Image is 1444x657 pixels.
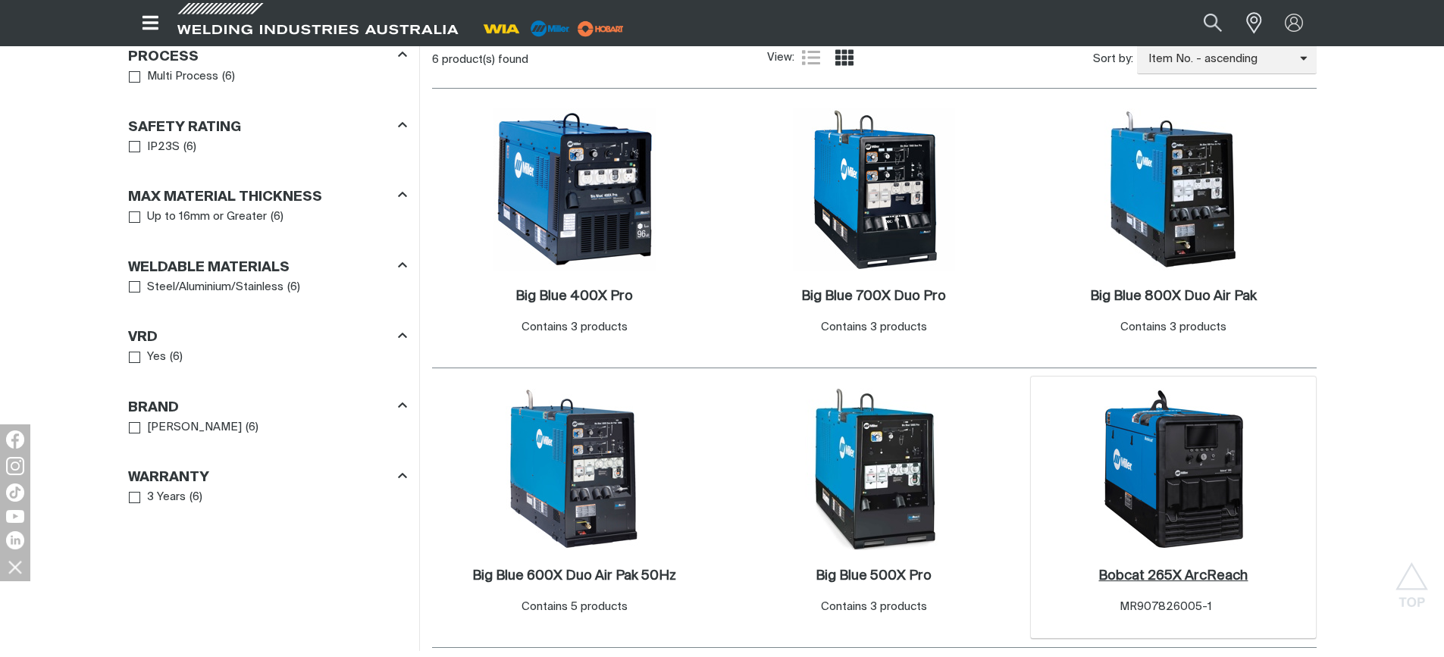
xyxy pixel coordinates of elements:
ul: Safety Rating [129,137,406,158]
h2: Big Blue 600X Duo Air Pak 50Hz [472,569,676,583]
span: Up to 16mm or Greater [147,208,267,226]
img: hide socials [2,554,28,580]
span: ( 6 ) [246,419,258,436]
button: Scroll to top [1395,562,1429,596]
img: LinkedIn [6,531,24,549]
span: ( 6 ) [170,349,183,366]
span: Sort by: [1093,51,1133,68]
section: Product list controls [432,40,1317,79]
h3: Brand [128,399,179,417]
div: 6 [432,52,768,67]
span: View: [767,49,794,67]
h3: Safety Rating [128,119,241,136]
button: Search products [1187,6,1239,40]
ul: Warranty [129,487,406,508]
img: Big Blue 600X Duo Air Pak 50Hz [493,388,656,550]
div: Max Material Thickness [128,186,407,207]
div: Warranty [128,467,407,487]
h2: Big Blue 700X Duo Pro [801,289,946,303]
a: Bobcat 265X ArcReach [1098,568,1248,585]
h3: Warranty [128,469,209,486]
a: Big Blue 700X Duo Pro [801,288,946,305]
a: Yes [129,347,167,368]
div: Contains 3 products [522,319,628,336]
span: Item No. - ascending [1137,51,1300,68]
img: Big Blue 500X Pro [793,388,955,550]
div: Contains 5 products [522,599,628,616]
ul: VRD [129,347,406,368]
h2: Bobcat 265X ArcReach [1098,569,1248,583]
ul: Weldable Materials [129,277,406,298]
img: Facebook [6,430,24,449]
div: VRD [128,327,407,347]
input: Product name or item number... [1167,6,1238,40]
a: 3 Years [129,487,186,508]
img: TikTok [6,483,24,502]
h2: Big Blue 800X Duo Air Pak [1090,289,1257,303]
img: Big Blue 800X Duo Air Pak [1092,108,1254,271]
a: Up to 16mm or Greater [129,207,268,227]
a: [PERSON_NAME] [129,418,243,438]
h3: VRD [128,329,158,346]
img: Big Blue 400X Pro [493,108,656,271]
img: miller [573,17,628,40]
div: Contains 3 products [1120,319,1226,336]
span: MR907826005-1 [1120,601,1212,612]
a: Big Blue 600X Duo Air Pak 50Hz [472,568,676,585]
h3: Max Material Thickness [128,189,322,206]
a: IP23S [129,137,180,158]
span: ( 6 ) [183,139,196,156]
span: 3 Years [147,489,186,506]
div: Contains 3 products [821,319,927,336]
span: ( 6 ) [271,208,283,226]
span: [PERSON_NAME] [147,419,242,436]
a: Big Blue 500X Pro [816,568,932,585]
a: Steel/Aluminium/Stainless [129,277,284,298]
h3: Weldable Materials [128,259,290,277]
img: Instagram [6,457,24,475]
span: product(s) found [442,54,528,65]
aside: Filters [128,40,407,508]
h2: Big Blue 500X Pro [816,569,932,583]
span: Multi Process [147,68,218,86]
span: ( 6 ) [190,489,202,506]
div: Safety Rating [128,116,407,136]
span: ( 6 ) [222,68,235,86]
span: Yes [147,349,166,366]
div: Brand [128,396,407,417]
a: Big Blue 800X Duo Air Pak [1090,288,1257,305]
ul: Brand [129,418,406,438]
img: Big Blue 700X Duo Pro [793,108,955,271]
span: ( 6 ) [287,279,300,296]
a: List view [802,48,820,67]
span: IP23S [147,139,180,156]
h2: Big Blue 400X Pro [515,289,633,303]
a: miller [573,23,628,34]
div: Contains 3 products [821,599,927,616]
img: YouTube [6,510,24,523]
img: Bobcat 265X ArcReach [1092,388,1254,550]
div: Weldable Materials [128,256,407,277]
div: Process [128,45,407,66]
a: Big Blue 400X Pro [515,288,633,305]
ul: Max Material Thickness [129,207,406,227]
ul: Process [129,67,406,87]
span: Steel/Aluminium/Stainless [147,279,283,296]
a: Multi Process [129,67,219,87]
h3: Process [128,48,199,66]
